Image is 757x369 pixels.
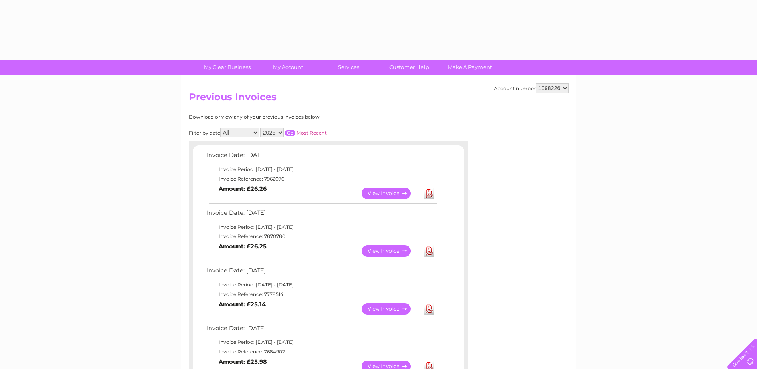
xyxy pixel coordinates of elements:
[205,222,438,232] td: Invoice Period: [DATE] - [DATE]
[205,280,438,290] td: Invoice Period: [DATE] - [DATE]
[205,165,438,174] td: Invoice Period: [DATE] - [DATE]
[205,323,438,338] td: Invoice Date: [DATE]
[494,83,569,93] div: Account number
[296,130,327,136] a: Most Recent
[376,60,442,75] a: Customer Help
[189,128,398,137] div: Filter by date
[316,60,381,75] a: Services
[424,245,434,257] a: Download
[205,232,438,241] td: Invoice Reference: 7870780
[205,290,438,299] td: Invoice Reference: 7778514
[362,245,420,257] a: View
[362,303,420,315] a: View
[205,150,438,165] td: Invoice Date: [DATE]
[424,303,434,315] a: Download
[205,347,438,357] td: Invoice Reference: 7684902
[194,60,260,75] a: My Clear Business
[424,188,434,199] a: Download
[205,208,438,222] td: Invoice Date: [DATE]
[205,337,438,347] td: Invoice Period: [DATE] - [DATE]
[362,188,420,199] a: View
[189,91,569,107] h2: Previous Invoices
[219,243,267,250] b: Amount: £26.25
[219,185,267,192] b: Amount: £26.26
[205,265,438,280] td: Invoice Date: [DATE]
[255,60,321,75] a: My Account
[205,174,438,184] td: Invoice Reference: 7962076
[219,301,266,308] b: Amount: £25.14
[219,358,267,365] b: Amount: £25.98
[189,114,398,120] div: Download or view any of your previous invoices below.
[437,60,503,75] a: Make A Payment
